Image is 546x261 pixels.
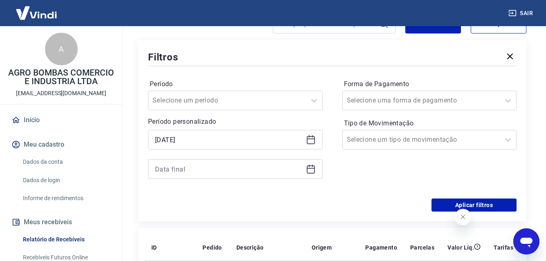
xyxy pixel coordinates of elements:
label: Período [150,79,321,89]
input: Data final [155,163,303,175]
p: Valor Líq. [447,243,474,252]
label: Tipo de Movimentação [344,118,515,128]
p: [EMAIL_ADDRESS][DOMAIN_NAME] [16,89,106,98]
p: AGRO BOMBAS COMERCIO E INDUSTRIA LTDA [7,69,116,86]
p: Origem [312,243,332,252]
p: ID [151,243,157,252]
button: Meu cadastro [10,136,112,154]
iframe: Fechar mensagem [455,209,471,225]
label: Forma de Pagamento [344,79,515,89]
p: Tarifas [494,243,513,252]
h5: Filtros [148,51,178,64]
p: Pagamento [365,243,397,252]
p: Parcelas [410,243,434,252]
a: Informe de rendimentos [20,190,112,207]
img: Vindi [10,0,63,25]
button: Meus recebíveis [10,213,112,231]
span: Olá! Precisa de ajuda? [5,6,69,12]
a: Dados da conta [20,154,112,170]
input: Data inicial [155,134,303,146]
div: A [45,33,78,65]
p: Pedido [202,243,222,252]
button: Sair [507,6,536,21]
p: Descrição [236,243,264,252]
a: Início [10,111,112,129]
iframe: Botão para abrir a janela de mensagens [513,228,539,254]
p: Período personalizado [148,117,323,127]
button: Aplicar filtros [431,199,517,212]
a: Relatório de Recebíveis [20,231,112,248]
a: Dados de login [20,172,112,189]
